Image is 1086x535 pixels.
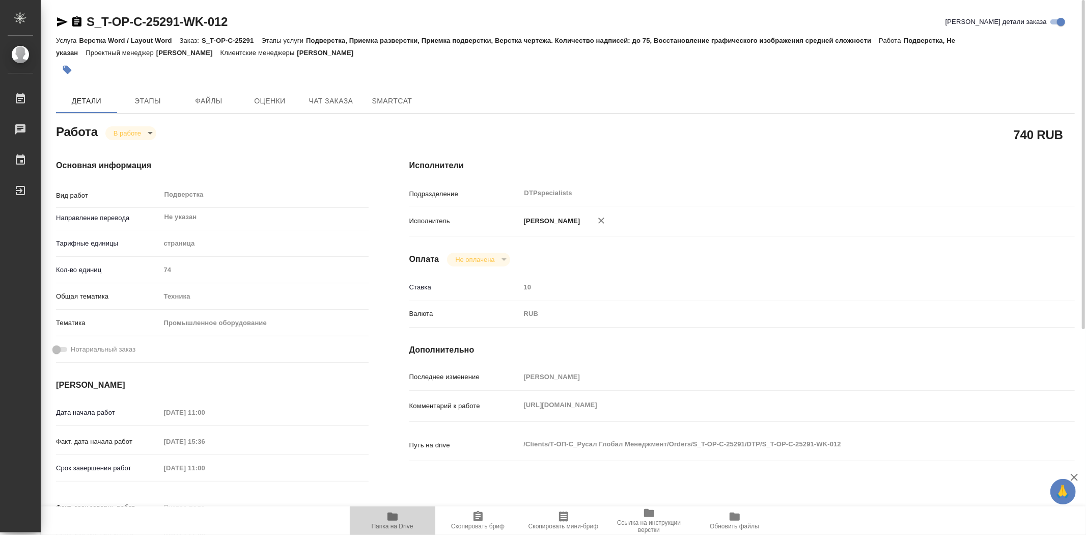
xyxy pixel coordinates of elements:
[368,95,416,108] span: SmartCat
[156,49,220,57] p: [PERSON_NAME]
[520,396,1019,414] textarea: [URL][DOMAIN_NAME]
[160,235,369,252] div: страница
[350,506,435,535] button: Папка на Drive
[56,191,160,201] p: Вид работ
[56,37,79,44] p: Услуга
[56,379,369,391] h4: [PERSON_NAME]
[372,523,413,530] span: Папка на Drive
[520,216,580,226] p: [PERSON_NAME]
[612,519,686,533] span: Ссылка на инструкции верстки
[447,253,510,266] div: В работе
[220,49,297,57] p: Клиентские менеджеры
[56,16,68,28] button: Скопировать ссылку для ЯМессенджера
[245,95,294,108] span: Оценки
[409,401,520,411] p: Комментарий к работе
[945,17,1047,27] span: [PERSON_NAME] детали заказа
[56,291,160,302] p: Общая тематика
[409,189,520,199] p: Подразделение
[297,49,361,57] p: [PERSON_NAME]
[409,282,520,292] p: Ставка
[160,288,369,305] div: Техника
[71,16,83,28] button: Скопировать ссылку
[56,238,160,249] p: Тарифные единицы
[710,523,759,530] span: Обновить файлы
[1014,126,1063,143] h2: 740 RUB
[160,405,249,420] input: Пустое поле
[180,37,202,44] p: Заказ:
[56,502,160,513] p: Факт. срок заверш. работ
[409,216,520,226] p: Исполнитель
[452,255,497,264] button: Не оплачена
[307,95,355,108] span: Чат заказа
[79,37,179,44] p: Верстка Word / Layout Word
[409,309,520,319] p: Валюта
[409,253,439,265] h4: Оплата
[56,213,160,223] p: Направление перевода
[123,95,172,108] span: Этапы
[409,372,520,382] p: Последнее изменение
[87,15,228,29] a: S_T-OP-C-25291-WK-012
[56,59,78,81] button: Добавить тэг
[184,95,233,108] span: Файлы
[160,314,369,332] div: Промышленное оборудование
[520,305,1019,323] div: RUB
[56,265,160,275] p: Кол-во единиц
[110,129,144,138] button: В работе
[56,463,160,473] p: Срок завершения работ
[71,344,135,355] span: Нотариальный заказ
[1050,479,1076,504] button: 🙏
[520,436,1019,453] textarea: /Clients/Т-ОП-С_Русал Глобал Менеджмент/Orders/S_T-OP-C-25291/DTP/S_T-OP-C-25291-WK-012
[1054,481,1072,502] span: 🙏
[202,37,261,44] p: S_T-OP-C-25291
[56,437,160,447] p: Факт. дата начала работ
[105,126,156,140] div: В работе
[261,37,306,44] p: Этапы услуги
[520,369,1019,384] input: Пустое поле
[606,506,692,535] button: Ссылка на инструкции верстки
[86,49,156,57] p: Проектный менеджер
[62,95,111,108] span: Детали
[409,440,520,450] p: Путь на drive
[590,209,612,232] button: Удалить исполнителя
[409,159,1075,172] h4: Исполнители
[306,37,879,44] p: Подверстка, Приемка разверстки, Приемка подверстки, Верстка чертежа. Количество надписей: до 75, ...
[879,37,904,44] p: Работа
[160,461,249,475] input: Пустое поле
[692,506,777,535] button: Обновить файлы
[451,523,505,530] span: Скопировать бриф
[160,434,249,449] input: Пустое поле
[520,280,1019,295] input: Пустое поле
[56,159,369,172] h4: Основная информация
[56,122,98,140] h2: Работа
[160,262,369,277] input: Пустое поле
[435,506,521,535] button: Скопировать бриф
[56,318,160,328] p: Тематика
[160,500,249,515] input: Пустое поле
[409,344,1075,356] h4: Дополнительно
[56,408,160,418] p: Дата начала работ
[521,506,606,535] button: Скопировать мини-бриф
[528,523,598,530] span: Скопировать мини-бриф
